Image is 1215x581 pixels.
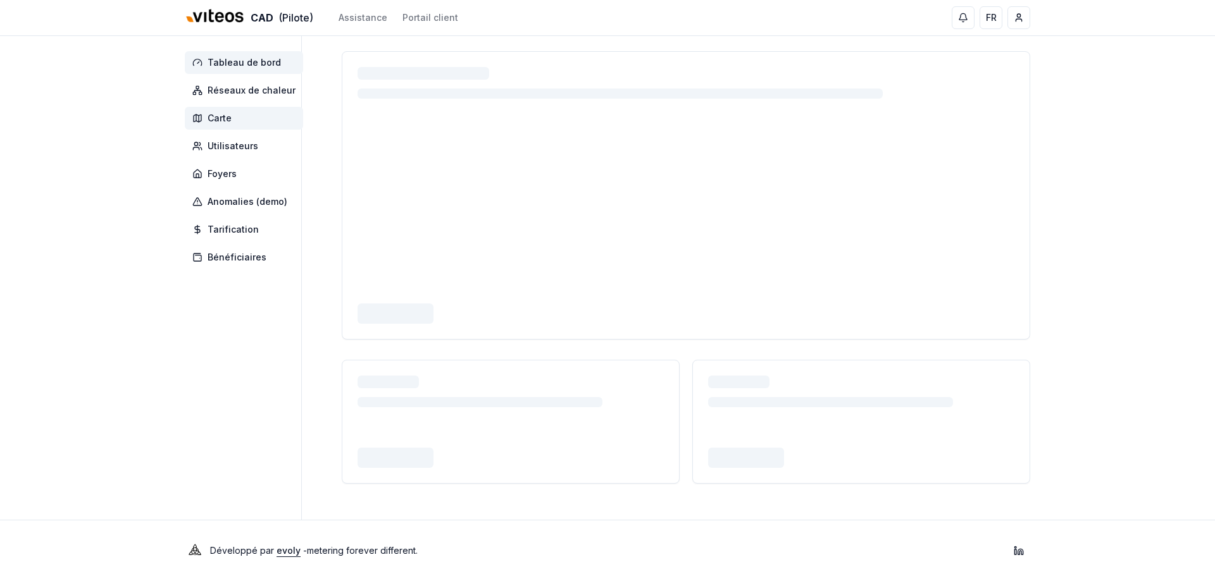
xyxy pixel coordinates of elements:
a: evoly [277,545,301,556]
span: FR [986,11,997,24]
img: Viteos - CAD Logo [185,1,246,32]
a: Utilisateurs [185,135,308,157]
span: Carte [208,112,232,125]
a: Tarification [185,218,308,241]
img: Evoly Logo [185,541,205,561]
a: Tableau de bord [185,51,308,74]
p: Développé par - metering forever different . [210,542,418,560]
span: Anomalies (demo) [208,195,287,208]
button: FR [980,6,1002,29]
a: Portail client [402,11,458,24]
a: CAD(Pilote) [185,4,313,32]
a: Assistance [339,11,387,24]
span: Bénéficiaires [208,251,266,264]
a: Bénéficiaires [185,246,308,269]
span: Tableau de bord [208,56,281,69]
span: (Pilote) [278,10,313,25]
a: Foyers [185,162,308,185]
a: Carte [185,107,308,130]
span: Tarification [208,223,259,236]
span: Réseaux de chaleur [208,84,296,97]
span: CAD [251,10,273,25]
a: Réseaux de chaleur [185,79,308,102]
span: Utilisateurs [208,140,258,152]
a: Anomalies (demo) [185,190,308,213]
span: Foyers [208,168,237,180]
